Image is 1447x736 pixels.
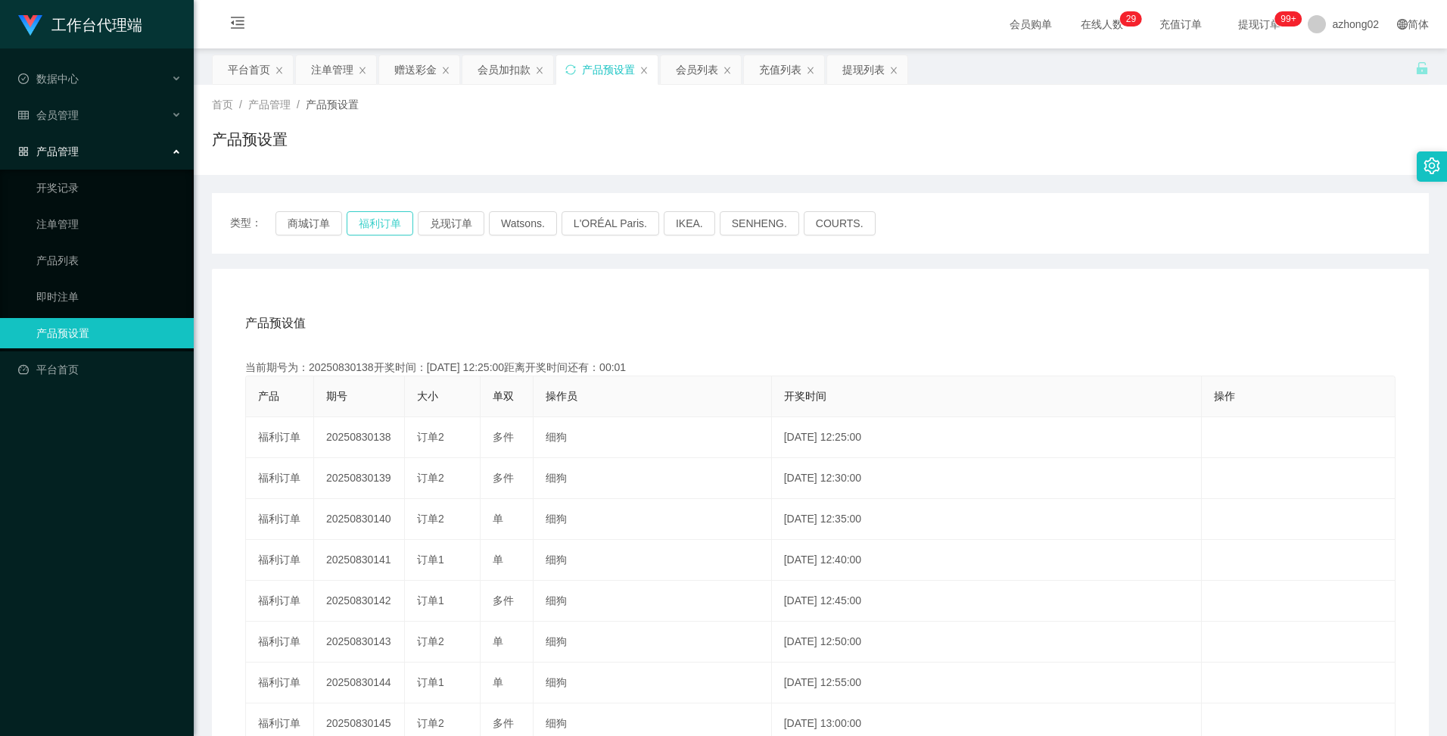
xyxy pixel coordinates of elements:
span: 单 [493,554,503,566]
button: L'ORÉAL Paris. [562,211,659,235]
span: 产品管理 [248,98,291,111]
td: [DATE] 12:25:00 [772,417,1202,458]
button: 商城订单 [275,211,342,235]
td: 福利订单 [246,622,314,663]
span: 首页 [212,98,233,111]
div: 充值列表 [759,55,801,84]
button: 福利订单 [347,211,413,235]
td: [DATE] 12:50:00 [772,622,1202,663]
td: 细狗 [534,458,772,499]
td: 20250830141 [314,540,405,581]
button: IKEA. [664,211,715,235]
i: 图标: global [1397,19,1408,30]
td: 细狗 [534,540,772,581]
td: 20250830142 [314,581,405,622]
td: [DATE] 12:55:00 [772,663,1202,703]
span: 产品预设置 [306,98,359,111]
span: 订单2 [417,717,444,729]
div: 注单管理 [311,55,353,84]
span: 操作员 [546,390,577,402]
i: 图标: unlock [1415,61,1429,75]
div: 产品预设置 [582,55,635,84]
a: 产品列表 [36,245,182,276]
td: [DATE] 12:30:00 [772,458,1202,499]
a: 产品预设置 [36,318,182,348]
div: 赠送彩金 [394,55,437,84]
a: 开奖记录 [36,173,182,203]
td: 20250830138 [314,417,405,458]
i: 图标: close [441,66,450,75]
span: 订单2 [417,431,444,443]
td: 细狗 [534,417,772,458]
td: 细狗 [534,663,772,703]
span: 多件 [493,594,514,607]
i: 图标: close [639,66,649,75]
i: 图标: sync [565,64,576,75]
td: 福利订单 [246,540,314,581]
sup: 1016 [1274,11,1302,27]
a: 图标: dashboard平台首页 [18,354,182,385]
i: 图标: close [275,66,284,75]
span: 数据中心 [18,73,79,85]
td: 福利订单 [246,663,314,703]
i: 图标: menu-fold [212,1,263,49]
div: 当前期号为：20250830138开奖时间：[DATE] 12:25:00距离开奖时间还有：00:01 [245,360,1396,376]
p: 9 [1131,11,1136,27]
td: 福利订单 [246,499,314,540]
td: 细狗 [534,622,772,663]
span: / [239,98,242,111]
a: 工作台代理端 [18,18,142,30]
button: COURTS. [804,211,876,235]
td: [DATE] 12:45:00 [772,581,1202,622]
i: 图标: appstore-o [18,146,29,157]
h1: 工作台代理端 [51,1,142,49]
i: 图标: close [358,66,367,75]
span: 订单2 [417,635,444,647]
td: 福利订单 [246,417,314,458]
span: 产品 [258,390,279,402]
span: 多件 [493,472,514,484]
span: 单 [493,635,503,647]
td: 福利订单 [246,581,314,622]
a: 即时注单 [36,282,182,312]
span: 会员管理 [18,109,79,121]
i: 图标: check-circle-o [18,73,29,84]
span: 多件 [493,717,514,729]
span: 单双 [493,390,514,402]
span: 充值订单 [1152,19,1209,30]
span: 产品管理 [18,145,79,157]
div: 会员加扣款 [478,55,531,84]
td: 细狗 [534,581,772,622]
td: [DATE] 12:35:00 [772,499,1202,540]
span: 开奖时间 [784,390,826,402]
span: / [297,98,300,111]
i: 图标: close [806,66,815,75]
span: 操作 [1214,390,1235,402]
span: 产品预设值 [245,314,306,332]
p: 2 [1126,11,1131,27]
span: 订单1 [417,676,444,688]
span: 单 [493,676,503,688]
button: 兑现订单 [418,211,484,235]
i: 图标: setting [1424,157,1440,174]
span: 大小 [417,390,438,402]
td: 20250830139 [314,458,405,499]
sup: 29 [1120,11,1142,27]
i: 图标: close [723,66,732,75]
td: [DATE] 12:40:00 [772,540,1202,581]
span: 订单1 [417,554,444,566]
i: 图标: close [889,66,898,75]
h1: 产品预设置 [212,128,288,151]
span: 期号 [326,390,347,402]
button: SENHENG. [720,211,799,235]
span: 在线人数 [1073,19,1131,30]
span: 类型： [230,211,275,235]
a: 注单管理 [36,209,182,239]
span: 多件 [493,431,514,443]
td: 20250830140 [314,499,405,540]
button: Watsons. [489,211,557,235]
i: 图标: close [535,66,544,75]
i: 图标: table [18,110,29,120]
img: logo.9652507e.png [18,15,42,36]
td: 20250830143 [314,622,405,663]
